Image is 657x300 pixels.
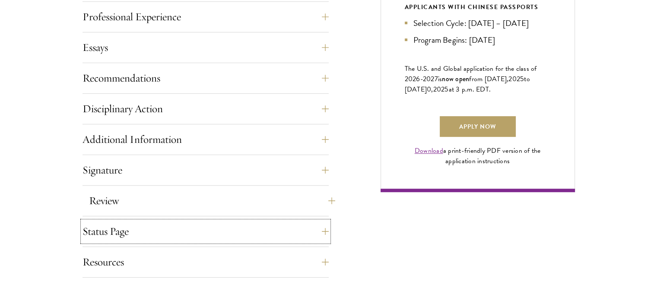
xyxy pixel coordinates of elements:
[420,74,435,84] span: -202
[431,84,433,95] span: ,
[89,190,335,211] button: Review
[433,84,445,95] span: 202
[83,160,329,180] button: Signature
[508,74,520,84] span: 202
[405,17,551,29] li: Selection Cycle: [DATE] – [DATE]
[520,74,524,84] span: 5
[415,145,443,156] a: Download
[449,84,491,95] span: at 3 p.m. EDT.
[444,84,448,95] span: 5
[83,68,329,88] button: Recommendations
[440,116,516,137] a: Apply Now
[405,63,537,84] span: The U.S. and Global application for the class of 202
[427,84,431,95] span: 0
[435,74,438,84] span: 7
[83,221,329,242] button: Status Page
[405,34,551,46] li: Program Begins: [DATE]
[405,145,551,166] div: a print-friendly PDF version of the application instructions
[438,74,442,84] span: is
[405,74,530,95] span: to [DATE]
[442,74,469,84] span: now open
[83,6,329,27] button: Professional Experience
[405,2,551,13] div: APPLICANTS WITH CHINESE PASSPORTS
[83,98,329,119] button: Disciplinary Action
[469,74,508,84] span: from [DATE],
[83,37,329,58] button: Essays
[416,74,420,84] span: 6
[83,252,329,272] button: Resources
[83,129,329,150] button: Additional Information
